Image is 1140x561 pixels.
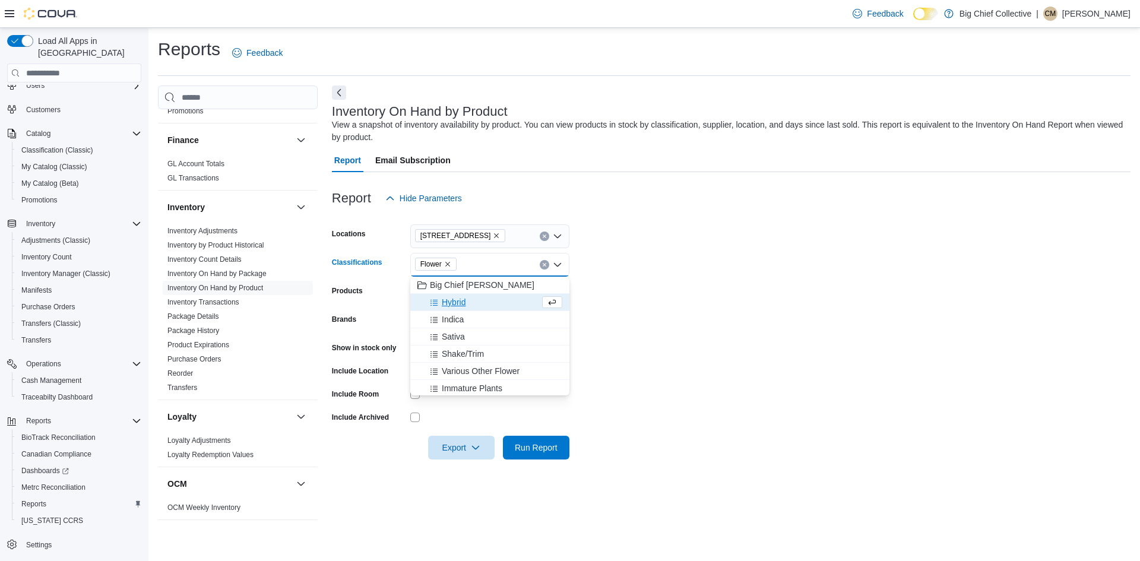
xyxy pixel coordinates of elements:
[26,359,61,369] span: Operations
[167,326,219,335] span: Package History
[2,356,146,372] button: Operations
[21,357,141,371] span: Operations
[17,300,80,314] a: Purchase Orders
[420,258,442,270] span: Flower
[21,392,93,402] span: Traceabilty Dashboard
[17,480,90,495] a: Metrc Reconciliation
[381,186,467,210] button: Hide Parameters
[17,373,86,388] a: Cash Management
[21,516,83,525] span: [US_STATE] CCRS
[167,227,237,235] a: Inventory Adjustments
[167,134,292,146] button: Finance
[167,106,204,116] span: Promotions
[17,283,141,297] span: Manifests
[17,333,56,347] a: Transfers
[442,348,484,360] span: Shake/Trim
[167,241,264,249] a: Inventory by Product Historical
[167,174,219,182] a: GL Transactions
[17,373,141,388] span: Cash Management
[1043,7,1057,21] div: Charles Monoessy
[332,191,371,205] h3: Report
[167,270,267,278] a: Inventory On Hand by Package
[17,300,141,314] span: Purchase Orders
[2,77,146,94] button: Users
[167,411,197,423] h3: Loyalty
[17,176,84,191] a: My Catalog (Beta)
[17,160,141,174] span: My Catalog (Classic)
[430,279,534,291] span: Big Chief [PERSON_NAME]
[332,286,363,296] label: Products
[167,226,237,236] span: Inventory Adjustments
[294,200,308,214] button: Inventory
[21,269,110,278] span: Inventory Manager (Classic)
[167,354,221,364] span: Purchase Orders
[167,312,219,321] a: Package Details
[167,160,224,168] a: GL Account Totals
[26,81,45,90] span: Users
[21,217,60,231] button: Inventory
[12,389,146,405] button: Traceabilty Dashboard
[332,315,356,324] label: Brands
[12,265,146,282] button: Inventory Manager (Classic)
[375,148,451,172] span: Email Subscription
[415,258,457,271] span: Flower
[17,193,62,207] a: Promotions
[21,286,52,295] span: Manifests
[17,430,141,445] span: BioTrack Reconciliation
[26,219,55,229] span: Inventory
[17,390,141,404] span: Traceabilty Dashboard
[21,195,58,205] span: Promotions
[21,103,65,117] a: Customers
[294,477,308,491] button: OCM
[17,250,141,264] span: Inventory Count
[12,496,146,512] button: Reports
[167,478,292,490] button: OCM
[167,503,240,512] span: OCM Weekly Inventory
[167,369,193,378] a: Reorder
[12,142,146,159] button: Classification (Classic)
[167,327,219,335] a: Package History
[158,500,318,519] div: OCM
[12,429,146,446] button: BioTrack Reconciliation
[410,311,569,328] button: Indica
[553,260,562,270] button: Close list of options
[227,41,287,65] a: Feedback
[867,8,903,20] span: Feedback
[167,503,240,512] a: OCM Weekly Inventory
[17,464,141,478] span: Dashboards
[21,335,51,345] span: Transfers
[420,230,491,242] span: [STREET_ADDRESS]
[21,537,141,552] span: Settings
[1045,7,1056,21] span: CM
[167,450,254,459] span: Loyalty Redemption Values
[17,447,141,461] span: Canadian Compliance
[17,160,92,174] a: My Catalog (Classic)
[21,252,72,262] span: Inventory Count
[12,159,146,175] button: My Catalog (Classic)
[493,232,500,239] button: Remove 3414 NW CACHE ROAD from selection in this group
[17,316,141,331] span: Transfers (Classic)
[167,340,229,350] span: Product Expirations
[21,126,55,141] button: Catalog
[17,316,85,331] a: Transfers (Classic)
[435,436,487,459] span: Export
[17,267,141,281] span: Inventory Manager (Classic)
[167,269,267,278] span: Inventory On Hand by Package
[913,20,914,21] span: Dark Mode
[21,78,49,93] button: Users
[167,255,242,264] a: Inventory Count Details
[167,284,263,292] a: Inventory On Hand by Product
[553,232,562,241] button: Open list of options
[428,436,495,459] button: Export
[12,299,146,315] button: Purchase Orders
[17,283,56,297] a: Manifests
[540,232,549,241] button: Clear input
[21,102,141,117] span: Customers
[17,497,141,511] span: Reports
[21,376,81,385] span: Cash Management
[17,193,141,207] span: Promotions
[2,125,146,142] button: Catalog
[17,333,141,347] span: Transfers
